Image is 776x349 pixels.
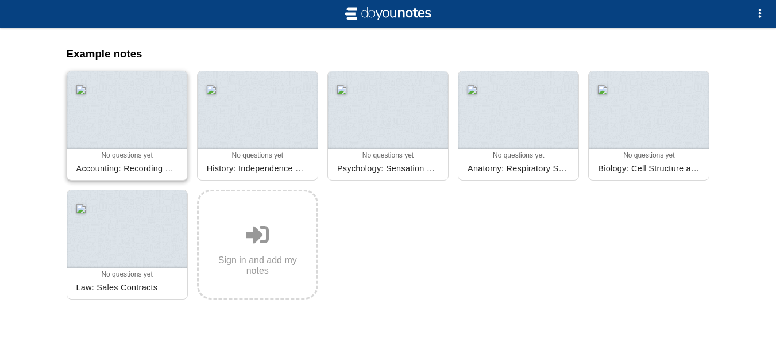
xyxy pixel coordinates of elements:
[327,71,449,181] a: No questions yetPsychology: Sensation and Perception
[67,190,188,300] a: No questions yetLaw: Sales Contracts
[208,255,307,276] span: Sign in and add my notes
[748,2,771,25] button: Options
[202,159,313,178] div: History: Independence War of America
[493,151,544,159] span: No questions yet
[72,159,183,178] div: Accounting: Recording Transactions
[101,270,152,278] span: No questions yet
[197,71,318,181] a: No questions yetHistory: Independence War of America
[197,190,318,300] a: Sign in and add my notes
[342,5,434,23] img: svg+xml;base64,CiAgICAgIDxzdmcgdmlld0JveD0iLTIgLTIgMjAgNCIgeG1sbnM9Imh0dHA6Ly93d3cudzMub3JnLzIwMD...
[333,159,443,178] div: Psychology: Sensation and Perception
[593,159,704,178] div: Biology: Cell Structure and Function
[232,151,283,159] span: No questions yet
[458,71,579,181] a: No questions yetAnatomy: Respiratory System
[72,278,183,297] div: Law: Sales Contracts
[463,159,574,178] div: Anatomy: Respiratory System
[101,151,152,159] span: No questions yet
[588,71,709,181] a: No questions yetBiology: Cell Structure and Function
[67,71,188,181] a: No questions yetAccounting: Recording Transactions
[362,151,414,159] span: No questions yet
[623,151,674,159] span: No questions yet
[67,48,710,60] h3: Example notes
